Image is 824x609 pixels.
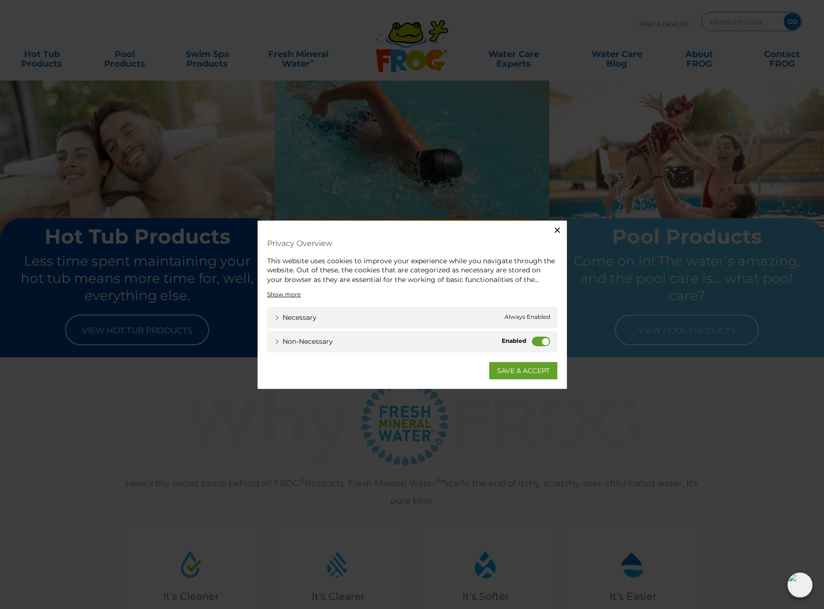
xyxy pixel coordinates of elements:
[267,256,557,284] div: This website uses cookies to improve your experience while you navigate through the website. Out ...
[267,290,301,299] a: Show more
[274,337,333,347] a: Non-necessary
[489,362,557,379] a: SAVE & ACCEPT
[505,313,550,323] span: Always Enabled
[274,313,317,323] a: Necessary
[267,234,557,251] h4: Privacy Overview
[788,573,812,597] img: openIcon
